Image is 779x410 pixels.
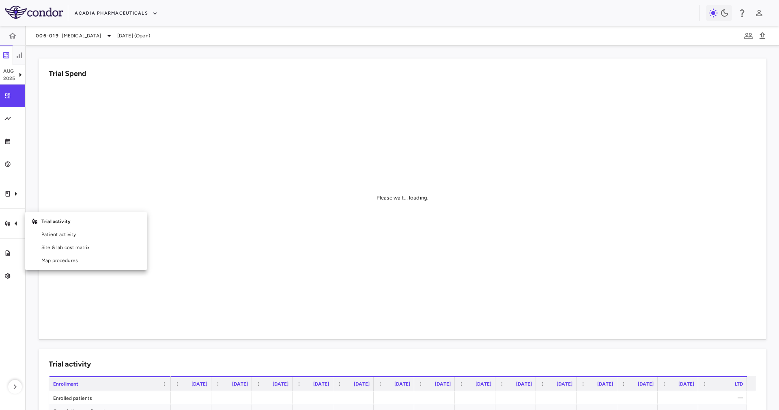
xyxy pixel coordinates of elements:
[41,218,140,225] p: Trial activity
[41,257,140,264] span: Map procedures
[41,244,140,251] span: Site & lab cost matrix
[25,215,147,228] div: Trial activity
[25,228,147,241] a: Patient activity
[25,254,147,267] a: Map procedures
[25,241,147,254] a: Site & lab cost matrix
[41,231,140,238] span: Patient activity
